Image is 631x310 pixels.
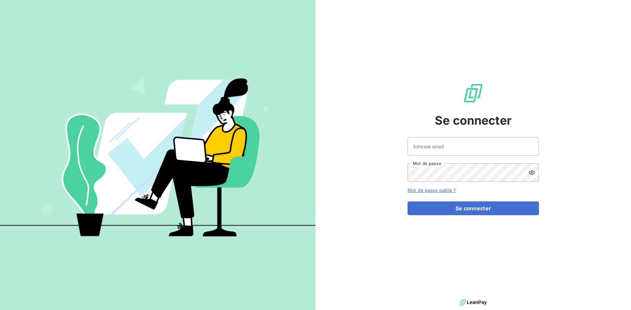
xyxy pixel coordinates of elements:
[408,201,539,215] button: Se connecter
[408,187,456,193] a: Mot de passe oublié ?
[463,83,484,104] img: Logo LeanPay
[408,137,539,155] input: placeholder
[460,298,487,307] img: logo
[435,112,512,129] span: Se connecter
